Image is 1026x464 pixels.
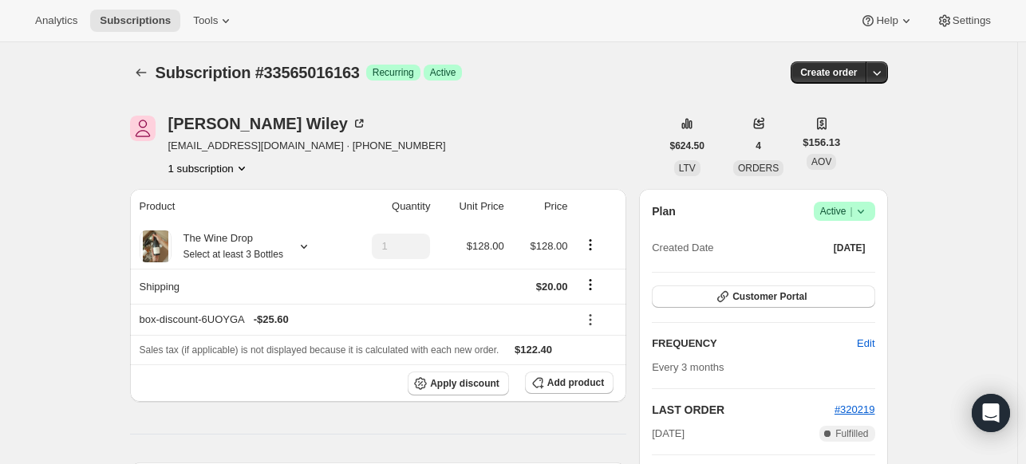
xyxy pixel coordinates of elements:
[850,205,852,218] span: |
[168,138,446,154] span: [EMAIL_ADDRESS][DOMAIN_NAME] · [PHONE_NUMBER]
[803,135,840,151] span: $156.13
[835,403,875,415] a: #320219
[800,66,857,79] span: Create order
[661,135,714,157] button: $624.50
[847,331,884,356] button: Edit
[172,230,283,262] div: The Wine Drop
[168,160,250,176] button: Product actions
[254,312,289,328] span: - $25.60
[408,372,509,395] button: Apply discount
[953,14,991,27] span: Settings
[344,189,436,224] th: Quantity
[183,10,243,32] button: Tools
[824,237,875,259] button: [DATE]
[130,61,152,84] button: Subscriptions
[547,376,604,389] span: Add product
[193,14,218,27] span: Tools
[834,242,866,254] span: [DATE]
[857,336,874,352] span: Edit
[927,10,1000,32] button: Settings
[679,163,696,174] span: LTV
[430,377,499,390] span: Apply discount
[509,189,573,224] th: Price
[26,10,87,32] button: Analytics
[183,249,283,260] small: Select at least 3 Bottles
[168,116,367,132] div: [PERSON_NAME] Wiley
[835,402,875,418] button: #320219
[140,344,499,356] span: Sales tax (if applicable) is not displayed because it is calculated with each new order.
[972,394,1010,432] div: Open Intercom Messenger
[140,312,568,328] div: box-discount-6UOYGA
[578,236,603,254] button: Product actions
[652,402,835,418] h2: LAST ORDER
[515,344,552,356] span: $122.40
[652,361,724,373] span: Every 3 months
[578,276,603,293] button: Shipping actions
[652,203,676,219] h2: Plan
[35,14,77,27] span: Analytics
[90,10,180,32] button: Subscriptions
[652,336,857,352] h2: FREQUENCY
[738,163,779,174] span: ORDERS
[811,156,831,167] span: AOV
[820,203,869,219] span: Active
[652,240,713,256] span: Created Date
[525,372,614,394] button: Add product
[100,14,171,27] span: Subscriptions
[652,426,685,442] span: [DATE]
[652,285,874,308] button: Customer Portal
[130,189,344,224] th: Product
[536,281,568,293] span: $20.00
[850,10,923,32] button: Help
[130,116,156,141] span: Jennifer Wiley
[531,240,568,252] span: $128.00
[876,14,898,27] span: Help
[467,240,504,252] span: $128.00
[746,135,771,157] button: 4
[732,290,807,303] span: Customer Portal
[670,140,704,152] span: $624.50
[430,66,456,79] span: Active
[130,269,344,304] th: Shipping
[373,66,414,79] span: Recurring
[791,61,866,84] button: Create order
[156,64,360,81] span: Subscription #33565016163
[835,427,868,440] span: Fulfilled
[756,140,761,152] span: 4
[435,189,508,224] th: Unit Price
